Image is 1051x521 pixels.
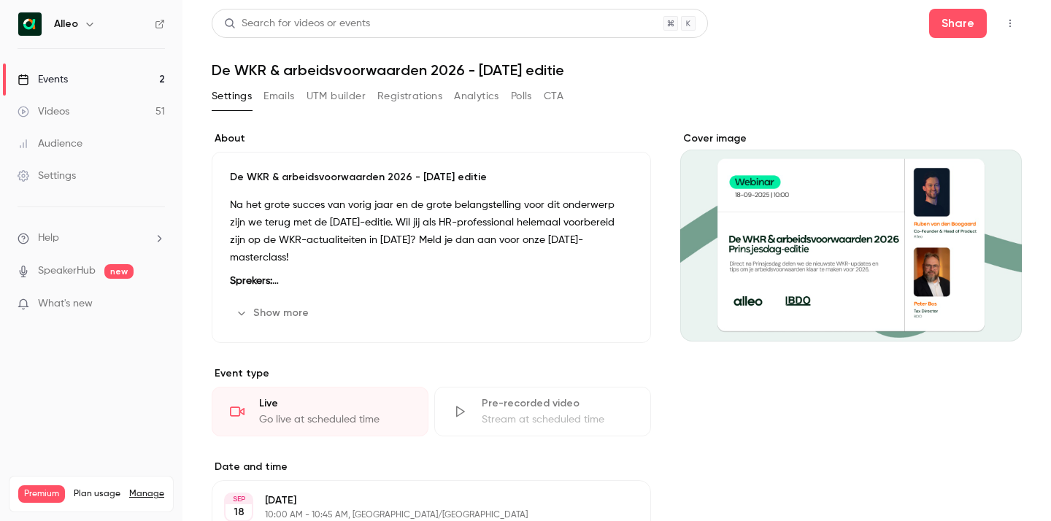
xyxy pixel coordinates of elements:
div: LiveGo live at scheduled time [212,387,428,436]
p: 18 [234,505,245,520]
span: Premium [18,485,65,503]
div: SEP [226,494,252,504]
label: About [212,131,651,146]
a: Manage [129,488,164,500]
label: Date and time [212,460,651,474]
span: What's new [38,296,93,312]
div: Events [18,72,68,87]
p: [DATE] [265,493,574,508]
div: Pre-recorded video [482,396,633,411]
span: new [104,264,134,279]
div: Settings [18,169,76,183]
div: Videos [18,104,69,119]
button: Emails [263,85,294,108]
p: De WKR & arbeidsvoorwaarden 2026 - [DATE] editie [230,170,633,185]
span: Help [38,231,59,246]
button: Settings [212,85,252,108]
button: Analytics [454,85,499,108]
div: Pre-recorded videoStream at scheduled time [434,387,651,436]
p: Event type [212,366,651,381]
div: Search for videos or events [224,16,370,31]
li: help-dropdown-opener [18,231,165,246]
button: Share [929,9,987,38]
div: Live [259,396,410,411]
h6: Alleo [54,17,78,31]
iframe: Noticeable Trigger [147,298,165,311]
button: CTA [544,85,563,108]
button: Show more [230,301,317,325]
img: Alleo [18,12,42,36]
strong: Sprekers: [230,276,279,286]
section: Cover image [680,131,1022,341]
button: UTM builder [307,85,366,108]
div: Go live at scheduled time [259,412,410,427]
span: Plan usage [74,488,120,500]
p: Na het grote succes van vorig jaar en de grote belangstelling voor dit onderwerp zijn we terug me... [230,196,633,266]
button: Polls [511,85,532,108]
div: Stream at scheduled time [482,412,633,427]
h1: De WKR & arbeidsvoorwaarden 2026 - [DATE] editie [212,61,1022,79]
a: SpeakerHub [38,263,96,279]
div: Audience [18,136,82,151]
button: Registrations [377,85,442,108]
label: Cover image [680,131,1022,146]
p: 10:00 AM - 10:45 AM, [GEOGRAPHIC_DATA]/[GEOGRAPHIC_DATA] [265,509,574,521]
